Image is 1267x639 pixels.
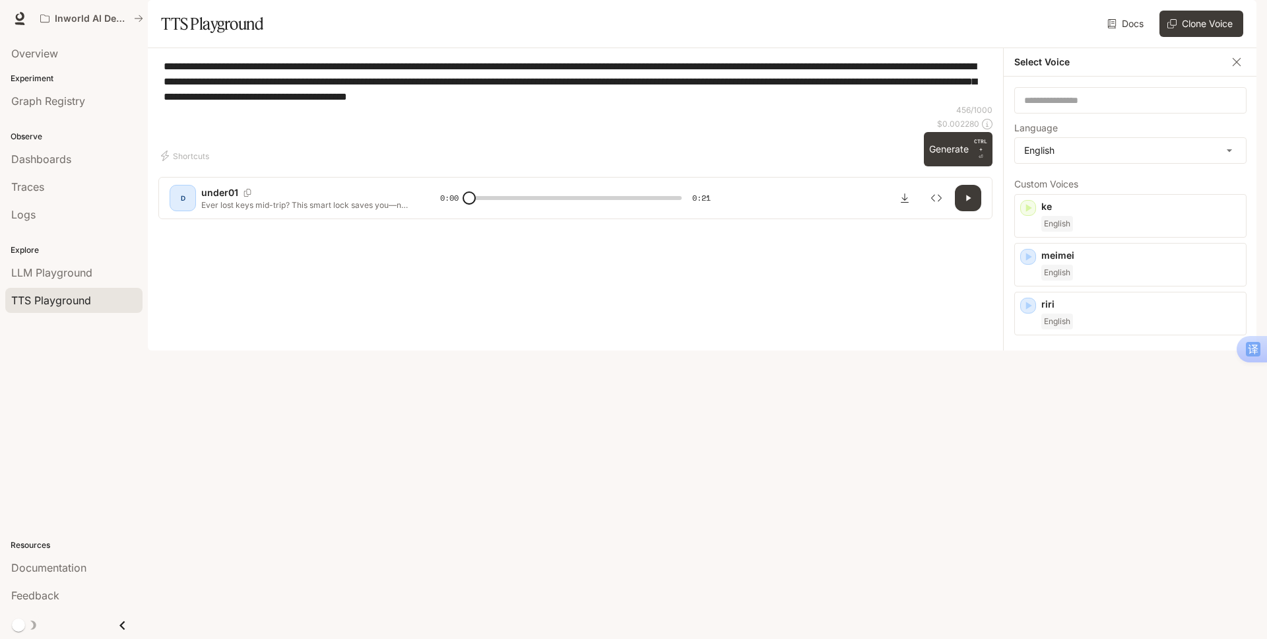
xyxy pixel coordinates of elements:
span: English [1041,216,1073,232]
p: ke [1041,200,1241,213]
span: 0:21 [692,191,711,205]
p: Custom Voices [1014,180,1247,189]
p: $ 0.002280 [937,118,979,129]
div: English [1015,138,1246,163]
p: under01 [201,186,238,199]
p: Language [1014,123,1058,133]
span: English [1041,265,1073,281]
button: GenerateCTRL +⏎ [924,132,992,166]
p: CTRL + [974,137,987,153]
a: Docs [1105,11,1149,37]
p: Ever lost keys mid-trip? This smart lock saves you—no more bag-digging. Tap to unlock fast; Bluet... [201,199,408,211]
div: D [172,187,193,209]
button: Copy Voice ID [238,189,257,197]
h1: TTS Playground [161,11,263,37]
span: 0:00 [440,191,459,205]
p: meimei [1041,249,1241,262]
button: Shortcuts [158,145,214,166]
button: Clone Voice [1159,11,1243,37]
span: English [1041,314,1073,329]
p: riri [1041,298,1241,311]
button: Download audio [892,185,918,211]
p: 456 / 1000 [956,104,992,116]
p: ⏎ [974,137,987,161]
button: All workspaces [34,5,149,32]
p: Inworld AI Demos [55,13,129,24]
button: Inspect [923,185,950,211]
